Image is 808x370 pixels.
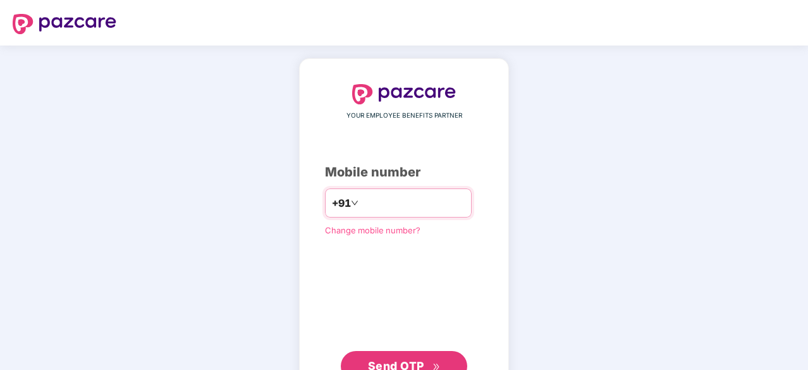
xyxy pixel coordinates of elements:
a: Change mobile number? [325,225,420,235]
img: logo [352,84,456,104]
span: down [351,199,358,207]
span: +91 [332,195,351,211]
div: Mobile number [325,163,483,182]
span: YOUR EMPLOYEE BENEFITS PARTNER [346,111,462,121]
img: logo [13,14,116,34]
